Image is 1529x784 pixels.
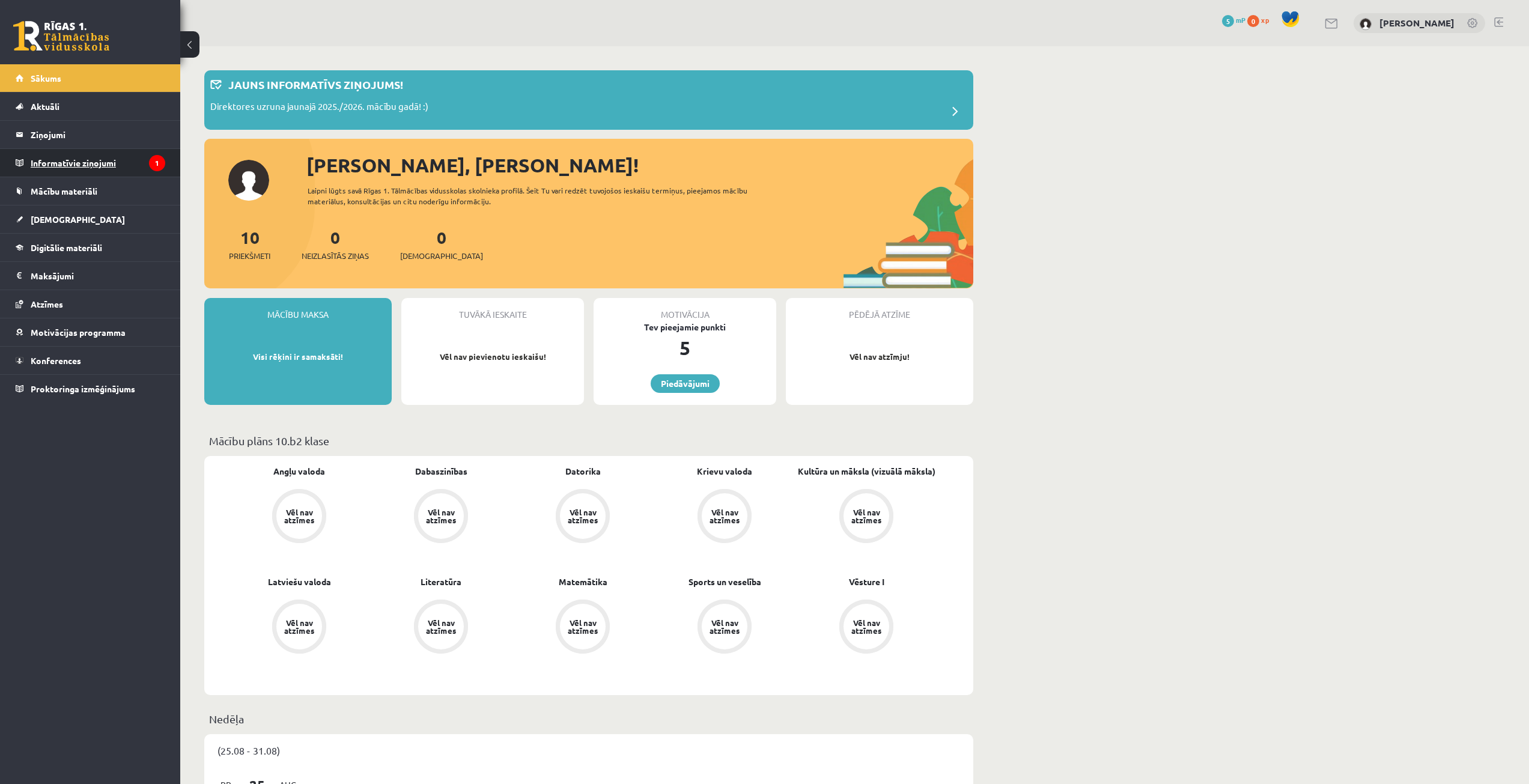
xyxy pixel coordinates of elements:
[282,508,316,524] div: Vēl nav atzīmes
[850,508,883,524] div: Vēl nav atzīmes
[273,465,325,478] a: Angļu valoda
[1261,15,1269,25] span: xp
[16,93,165,120] a: Aktuāli
[229,250,270,262] span: Priekšmeti
[31,73,61,84] span: Sākums
[228,76,403,93] p: Jauns informatīvs ziņojums!
[31,327,126,338] span: Motivācijas programma
[424,619,458,634] div: Vēl nav atzīmes
[210,76,967,124] a: Jauns informatīvs ziņojums! Direktores uzruna jaunajā 2025./2026. mācību gadā! :)
[697,465,752,478] a: Krievu valoda
[149,155,165,171] i: 1
[401,298,584,321] div: Tuvākā ieskaite
[566,508,600,524] div: Vēl nav atzīmes
[31,214,125,225] span: [DEMOGRAPHIC_DATA]
[31,186,97,196] span: Mācību materiāli
[1360,18,1372,30] img: Alexandra Pavlova
[689,576,761,588] a: Sports un veselība
[594,298,776,321] div: Motivācija
[31,355,81,366] span: Konferences
[16,262,165,290] a: Maksājumi
[1379,17,1455,29] a: [PERSON_NAME]
[31,242,102,253] span: Digitālie materiāli
[31,149,165,177] legend: Informatīvie ziņojumi
[370,600,512,656] a: Vēl nav atzīmes
[31,121,165,148] legend: Ziņojumi
[795,489,937,545] a: Vēl nav atzīmes
[13,21,109,51] a: Rīgas 1. Tālmācības vidusskola
[31,383,135,394] span: Proktoringa izmēģinājums
[16,64,165,92] a: Sākums
[31,101,59,112] span: Aktuāli
[654,489,795,545] a: Vēl nav atzīmes
[268,576,331,588] a: Latviešu valoda
[708,619,741,634] div: Vēl nav atzīmes
[1236,15,1245,25] span: mP
[795,600,937,656] a: Vēl nav atzīmes
[407,351,578,363] p: Vēl nav pievienotu ieskaišu!
[16,121,165,148] a: Ziņojumi
[400,226,483,262] a: 0[DEMOGRAPHIC_DATA]
[798,465,935,478] a: Kultūra un māksla (vizuālā māksla)
[16,290,165,318] a: Atzīmes
[16,149,165,177] a: Informatīvie ziņojumi1
[850,619,883,634] div: Vēl nav atzīmes
[1247,15,1259,27] span: 0
[16,318,165,346] a: Motivācijas programma
[209,433,968,449] p: Mācību plāns 10.b2 klase
[849,576,884,588] a: Vēsture I
[31,262,165,290] legend: Maksājumi
[424,508,458,524] div: Vēl nav atzīmes
[654,600,795,656] a: Vēl nav atzīmes
[651,374,720,393] a: Piedāvājumi
[512,600,654,656] a: Vēl nav atzīmes
[210,351,386,363] p: Visi rēķini ir samaksāti!
[228,489,370,545] a: Vēl nav atzīmes
[16,234,165,261] a: Digitālie materiāli
[204,734,973,767] div: (25.08 - 31.08)
[1222,15,1234,27] span: 5
[792,351,967,363] p: Vēl nav atzīmju!
[400,250,483,262] span: [DEMOGRAPHIC_DATA]
[306,151,973,180] div: [PERSON_NAME], [PERSON_NAME]!
[16,347,165,374] a: Konferences
[16,177,165,205] a: Mācību materiāli
[16,205,165,233] a: [DEMOGRAPHIC_DATA]
[565,465,601,478] a: Datorika
[512,489,654,545] a: Vēl nav atzīmes
[708,508,741,524] div: Vēl nav atzīmes
[229,226,270,262] a: 10Priekšmeti
[594,321,776,333] div: Tev pieejamie punkti
[16,375,165,403] a: Proktoringa izmēģinājums
[566,619,600,634] div: Vēl nav atzīmes
[302,250,369,262] span: Neizlasītās ziņas
[370,489,512,545] a: Vēl nav atzīmes
[204,298,392,321] div: Mācību maksa
[421,576,461,588] a: Literatūra
[415,465,467,478] a: Dabaszinības
[594,333,776,362] div: 5
[210,100,428,117] p: Direktores uzruna jaunajā 2025./2026. mācību gadā! :)
[1247,15,1275,25] a: 0 xp
[302,226,369,262] a: 0Neizlasītās ziņas
[559,576,607,588] a: Matemātika
[786,298,973,321] div: Pēdējā atzīme
[308,185,769,207] div: Laipni lūgts savā Rīgas 1. Tālmācības vidusskolas skolnieka profilā. Šeit Tu vari redzēt tuvojošo...
[1222,15,1245,25] a: 5 mP
[228,600,370,656] a: Vēl nav atzīmes
[282,619,316,634] div: Vēl nav atzīmes
[31,299,63,309] span: Atzīmes
[209,711,968,727] p: Nedēļa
